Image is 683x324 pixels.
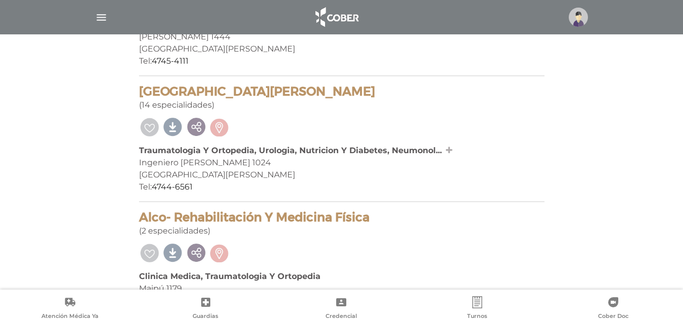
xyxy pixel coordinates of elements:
h4: [GEOGRAPHIC_DATA][PERSON_NAME] [139,84,544,99]
span: Turnos [467,312,487,321]
span: Guardias [193,312,218,321]
a: Atención Médica Ya [2,296,138,322]
div: [GEOGRAPHIC_DATA][PERSON_NAME] [139,43,544,55]
span: Cober Doc [598,312,628,321]
a: 4745-4111 [152,56,189,66]
div: Maipú 1179 [139,283,544,295]
div: [PERSON_NAME] 1444 [139,31,544,43]
b: Clinica Medica, Traumatologia Y Ortopedia [139,271,321,281]
div: (2 especialidades) [139,210,544,237]
img: Cober_menu-lines-white.svg [95,11,108,24]
div: Tel: [139,55,544,67]
div: (14 especialidades) [139,84,544,111]
div: Ingeniero [PERSON_NAME] 1024 [139,157,544,169]
a: Turnos [409,296,545,322]
h4: Alco- Rehabilitación Y Medicina Física [139,210,544,225]
a: Guardias [138,296,274,322]
div: Tel: [139,181,544,193]
img: profile-placeholder.svg [569,8,588,27]
img: logo_cober_home-white.png [310,5,363,29]
span: Credencial [326,312,357,321]
span: Atención Médica Ya [41,312,99,321]
a: Cober Doc [545,296,681,322]
b: Traumatologia Y Ortopedia, Urologia, Nutricion Y Diabetes, Neumonol... [139,146,442,155]
a: 4744-6561 [152,182,193,192]
a: Credencial [274,296,409,322]
div: [GEOGRAPHIC_DATA][PERSON_NAME] [139,169,544,181]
